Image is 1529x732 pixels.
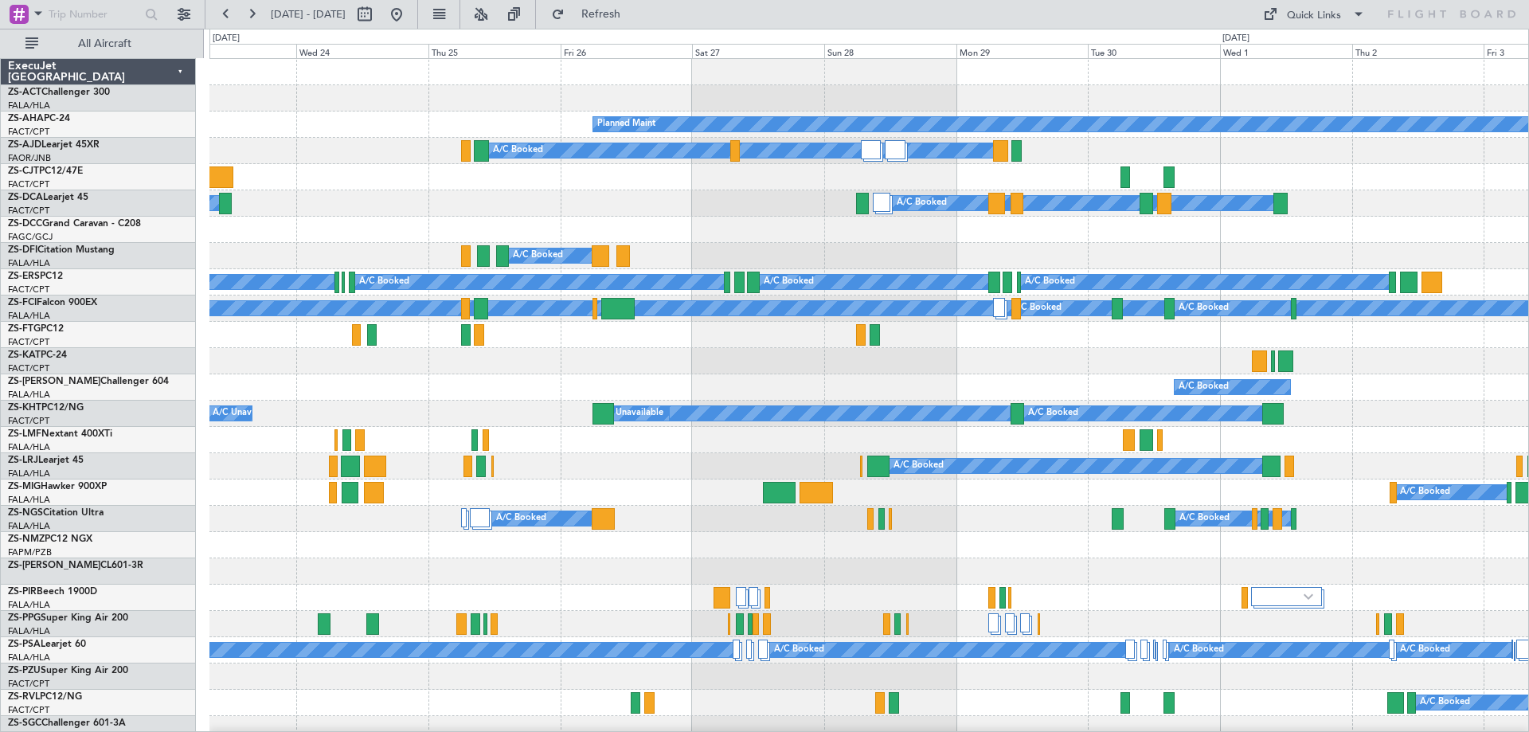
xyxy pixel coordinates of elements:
[8,178,49,190] a: FACT/CPT
[8,666,128,675] a: ZS-PZUSuper King Air 200
[8,324,41,334] span: ZS-FTG
[1179,296,1229,320] div: A/C Booked
[561,44,693,58] div: Fri 26
[296,44,428,58] div: Wed 24
[8,114,44,123] span: ZS-AHA
[1420,691,1470,714] div: A/C Booked
[428,44,561,58] div: Thu 25
[1179,375,1229,399] div: A/C Booked
[897,191,947,215] div: A/C Booked
[774,638,824,662] div: A/C Booked
[8,666,41,675] span: ZS-PZU
[8,520,50,532] a: FALA/HLA
[1028,401,1078,425] div: A/C Booked
[513,244,563,268] div: A/C Booked
[8,546,52,558] a: FAPM/PZB
[1220,44,1352,58] div: Wed 1
[8,456,38,465] span: ZS-LRJ
[8,625,50,637] a: FALA/HLA
[1179,507,1230,530] div: A/C Booked
[8,193,43,202] span: ZS-DCA
[8,219,141,229] a: ZS-DCCGrand Caravan - C208
[8,534,92,544] a: ZS-NMZPC12 NGX
[8,718,126,728] a: ZS-SGCChallenger 601-3A
[8,298,97,307] a: ZS-FCIFalcon 900EX
[1400,480,1450,504] div: A/C Booked
[1011,296,1062,320] div: A/C Booked
[8,324,64,334] a: ZS-FTGPC12
[1222,32,1249,45] div: [DATE]
[8,640,41,649] span: ZS-PSA
[8,508,43,518] span: ZS-NGS
[8,718,41,728] span: ZS-SGC
[1287,8,1341,24] div: Quick Links
[8,126,49,138] a: FACT/CPT
[8,692,82,702] a: ZS-RVLPC12/NG
[8,140,41,150] span: ZS-AJD
[1304,593,1313,600] img: arrow-gray.svg
[824,44,956,58] div: Sun 28
[1088,44,1220,58] div: Tue 30
[271,7,346,22] span: [DATE] - [DATE]
[8,468,50,480] a: FALA/HLA
[956,44,1089,58] div: Mon 29
[8,336,49,348] a: FACT/CPT
[8,350,41,360] span: ZS-KAT
[8,508,104,518] a: ZS-NGSCitation Ultra
[8,298,37,307] span: ZS-FCI
[213,32,240,45] div: [DATE]
[8,482,41,491] span: ZS-MIG
[8,100,50,112] a: FALA/HLA
[49,2,140,26] input: Trip Number
[8,456,84,465] a: ZS-LRJLearjet 45
[597,112,655,136] div: Planned Maint
[8,415,49,427] a: FACT/CPT
[8,140,100,150] a: ZS-AJDLearjet 45XR
[8,166,83,176] a: ZS-CJTPC12/47E
[597,401,663,425] div: A/C Unavailable
[8,640,86,649] a: ZS-PSALearjet 60
[496,507,546,530] div: A/C Booked
[8,652,50,663] a: FALA/HLA
[8,561,100,570] span: ZS-[PERSON_NAME]
[8,678,49,690] a: FACT/CPT
[8,350,67,360] a: ZS-KATPC-24
[8,245,115,255] a: ZS-DFICitation Mustang
[1025,270,1075,294] div: A/C Booked
[544,2,639,27] button: Refresh
[8,441,50,453] a: FALA/HLA
[8,377,169,386] a: ZS-[PERSON_NAME]Challenger 604
[568,9,635,20] span: Refresh
[1400,638,1450,662] div: A/C Booked
[8,377,100,386] span: ZS-[PERSON_NAME]
[8,429,41,439] span: ZS-LMF
[8,219,42,229] span: ZS-DCC
[18,31,173,57] button: All Aircraft
[8,310,50,322] a: FALA/HLA
[8,403,41,413] span: ZS-KHT
[8,193,88,202] a: ZS-DCALearjet 45
[1174,638,1224,662] div: A/C Booked
[8,152,51,164] a: FAOR/JNB
[8,272,40,281] span: ZS-ERS
[8,561,143,570] a: ZS-[PERSON_NAME]CL601-3R
[8,403,84,413] a: ZS-KHTPC12/NG
[8,482,107,491] a: ZS-MIGHawker 900XP
[493,139,543,162] div: A/C Booked
[213,401,279,425] div: A/C Unavailable
[1352,44,1484,58] div: Thu 2
[8,272,63,281] a: ZS-ERSPC12
[8,205,49,217] a: FACT/CPT
[8,114,70,123] a: ZS-AHAPC-24
[8,534,45,544] span: ZS-NMZ
[8,704,49,716] a: FACT/CPT
[8,231,53,243] a: FAGC/GCJ
[8,613,41,623] span: ZS-PPG
[8,166,39,176] span: ZS-CJT
[359,270,409,294] div: A/C Booked
[41,38,168,49] span: All Aircraft
[8,692,40,702] span: ZS-RVL
[8,245,37,255] span: ZS-DFI
[8,257,50,269] a: FALA/HLA
[8,88,41,97] span: ZS-ACT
